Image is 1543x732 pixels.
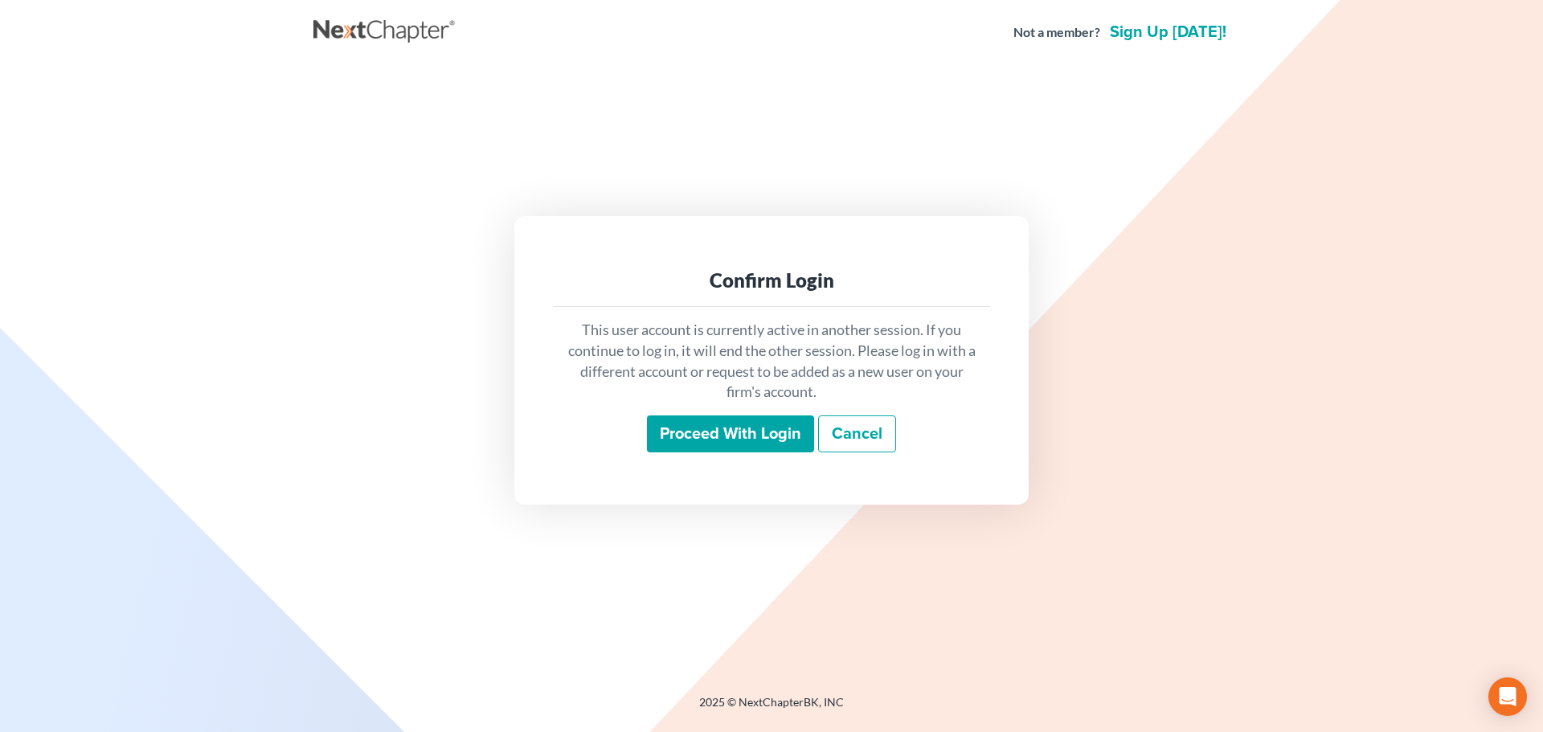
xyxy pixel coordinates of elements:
[647,415,814,452] input: Proceed with login
[818,415,896,452] a: Cancel
[313,694,1230,723] div: 2025 © NextChapterBK, INC
[566,320,977,403] p: This user account is currently active in another session. If you continue to log in, it will end ...
[1488,677,1527,716] div: Open Intercom Messenger
[1013,23,1100,42] strong: Not a member?
[566,268,977,293] div: Confirm Login
[1107,24,1230,40] a: Sign up [DATE]!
